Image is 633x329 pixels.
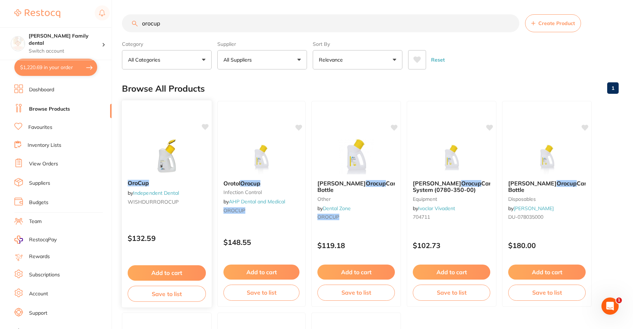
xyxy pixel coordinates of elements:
button: Add to cart [413,265,490,280]
h4: Westbrook Family dental [29,33,102,47]
a: Suppliers [29,180,50,187]
a: Budgets [29,199,48,206]
button: $1,220.69 in your order [14,59,97,76]
a: Independent Dental [133,190,179,196]
span: by [508,205,554,212]
button: Add to cart [223,265,299,280]
button: Add to cart [128,265,206,281]
a: Subscriptions [29,271,60,279]
small: other [317,196,395,202]
h2: Browse All Products [122,84,205,94]
p: All Suppliers [223,56,255,63]
a: Dental Zone [323,205,351,212]
a: AHP Dental and Medical [229,198,285,205]
b: Orotol Orocup [223,180,299,187]
img: RestocqPay [14,236,23,244]
button: All Suppliers [217,50,307,69]
button: Save to list [413,285,490,300]
label: Sort By [313,41,402,47]
span: by [317,205,351,212]
em: OROCUP [317,214,339,220]
a: Support [29,310,47,317]
img: Orotol Orocup [238,139,285,174]
img: Durr Orocup Care System (0780-350-00) [428,139,475,174]
span: WISHDURROROCUP [128,198,179,205]
button: All Categories [122,50,212,69]
span: Orotol [223,180,240,187]
a: Browse Products [29,106,70,113]
button: Save to list [317,285,395,300]
p: All Categories [128,56,163,63]
a: Account [29,290,48,297]
a: View Orders [29,160,58,168]
span: [PERSON_NAME] [317,180,366,187]
span: [PERSON_NAME] [508,180,557,187]
p: Relevance [319,56,346,63]
button: Save to list [128,286,206,302]
span: RestocqPay [29,236,57,243]
small: disposables [508,196,586,202]
img: Restocq Logo [14,9,60,18]
em: Orocup [557,180,577,187]
em: OROCUP [223,207,245,214]
iframe: Intercom live chat [601,297,619,315]
a: Dashboard [29,86,54,93]
button: Add to cart [508,265,586,280]
a: Restocq Logo [14,5,60,22]
p: $132.59 [128,234,206,242]
img: Durr Orocup Care Bottle [524,139,570,174]
span: Care System (0780-350-00) [413,180,494,193]
input: Search Products [122,14,519,32]
a: Inventory Lists [28,142,61,149]
b: Durr Orocup Care System (0780-350-00) [413,180,490,193]
a: 1 [607,81,619,95]
small: equipment [413,196,490,202]
label: Category [122,41,212,47]
span: by [223,198,285,205]
b: OroCup [128,180,206,187]
a: RestocqPay [14,236,57,244]
p: $180.00 [508,241,586,250]
button: Save to list [508,285,586,300]
p: Switch account [29,48,102,55]
span: DU-078035000 [508,214,543,220]
b: Durr Orocup Care Bottle [317,180,395,193]
p: $119.18 [317,241,395,250]
span: by [128,190,179,196]
button: Relevance [313,50,402,69]
span: 1 [616,297,622,303]
em: OroCup [128,179,149,187]
img: OroCup [143,138,190,174]
img: Westbrook Family dental [11,37,25,50]
span: Care Bottle [317,180,399,193]
a: Ivoclar Vivadent [418,205,455,212]
img: Durr Orocup Care Bottle [333,139,379,174]
a: Team [29,218,42,225]
button: Add to cart [317,265,395,280]
button: Reset [429,50,447,69]
span: 704711 [413,214,430,220]
a: Favourites [28,124,52,131]
button: Create Product [525,14,581,32]
span: Create Product [538,20,575,26]
p: $102.73 [413,241,490,250]
small: infection control [223,189,299,195]
label: Supplier [217,41,307,47]
p: $148.55 [223,238,299,246]
b: Durr Orocup Care Bottle [508,180,586,193]
a: Rewards [29,253,50,260]
em: Orocup [461,180,481,187]
span: by [413,205,455,212]
a: [PERSON_NAME] [514,205,554,212]
button: Save to list [223,285,299,300]
em: Orocup [240,180,260,187]
em: Orocup [366,180,386,187]
span: [PERSON_NAME] [413,180,461,187]
span: Care Bottle [508,180,590,193]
